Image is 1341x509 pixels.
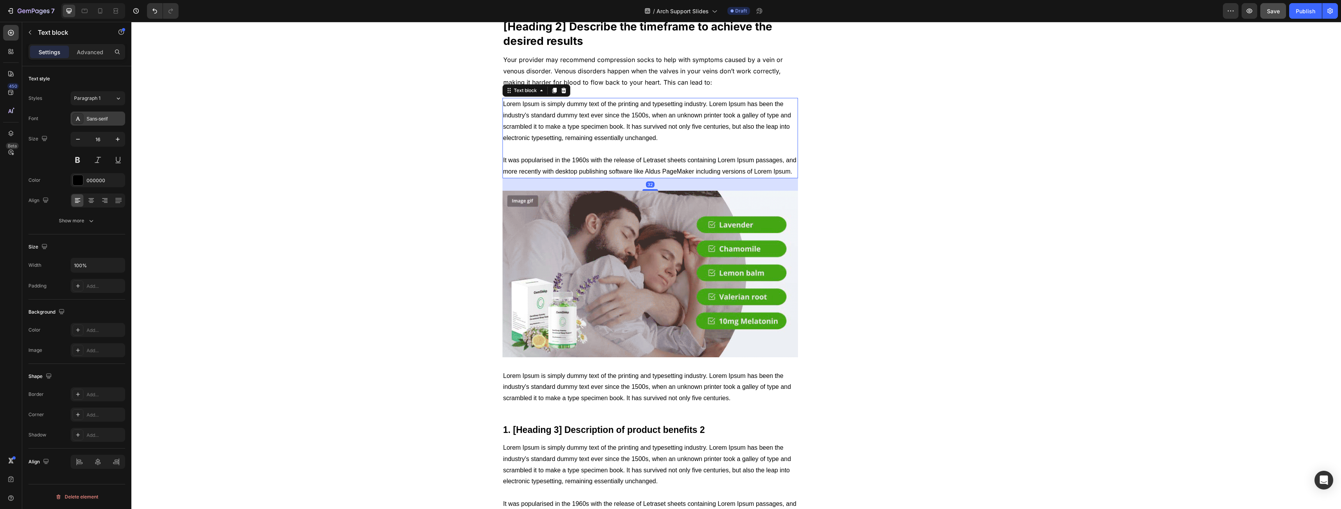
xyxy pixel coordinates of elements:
[71,91,125,105] button: Paragraph 1
[28,134,49,144] div: Size
[87,327,123,334] div: Add...
[653,7,655,15] span: /
[28,411,44,418] div: Corner
[381,65,407,72] div: Text block
[372,349,666,382] p: Lorem Ipsum is simply dummy text of the printing and typesetting industry. Lorem Ipsum has been t...
[147,3,179,19] div: Undo/Redo
[372,420,666,499] p: Lorem Ipsum is simply dummy text of the printing and typesetting industry. Lorem Ipsum has been t...
[71,258,125,272] input: Auto
[39,48,60,56] p: Settings
[28,262,41,269] div: Width
[372,32,666,66] p: Your provider may recommend compression socks to help with symptoms caused by a vein or venous di...
[656,7,709,15] span: Arch Support Slides
[87,115,123,122] div: Sans-serif
[131,22,1341,509] iframe: Design area
[87,177,123,184] div: 000000
[1296,7,1315,15] div: Publish
[28,326,41,333] div: Color
[372,403,666,414] p: 1. [Heading 3] Description of product benefits 2
[28,242,49,252] div: Size
[87,391,123,398] div: Add...
[515,160,523,166] div: 32
[735,7,747,14] span: Draft
[28,431,46,438] div: Shadow
[28,195,50,206] div: Align
[7,83,19,89] div: 450
[371,169,667,335] img: Alt Image
[1267,8,1280,14] span: Save
[87,283,123,290] div: Add...
[51,6,55,16] p: 7
[28,282,46,289] div: Padding
[87,347,123,354] div: Add...
[87,411,123,419] div: Add...
[28,391,44,398] div: Border
[3,3,58,19] button: 7
[372,77,666,156] p: Lorem Ipsum is simply dummy text of the printing and typesetting industry. Lorem Ipsum has been t...
[28,457,51,467] div: Align
[6,143,19,149] div: Beta
[1260,3,1286,19] button: Save
[28,371,53,382] div: Shape
[28,95,42,102] div: Styles
[38,28,104,37] p: Text block
[28,115,38,122] div: Font
[55,492,98,502] div: Delete element
[87,432,123,439] div: Add...
[28,347,42,354] div: Image
[77,48,103,56] p: Advanced
[1314,471,1333,489] div: Open Intercom Messenger
[28,214,125,228] button: Show more
[28,75,50,82] div: Text style
[28,491,125,503] button: Delete element
[28,177,41,184] div: Color
[1289,3,1322,19] button: Publish
[59,217,95,225] div: Show more
[74,95,101,102] span: Paragraph 1
[28,307,66,317] div: Background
